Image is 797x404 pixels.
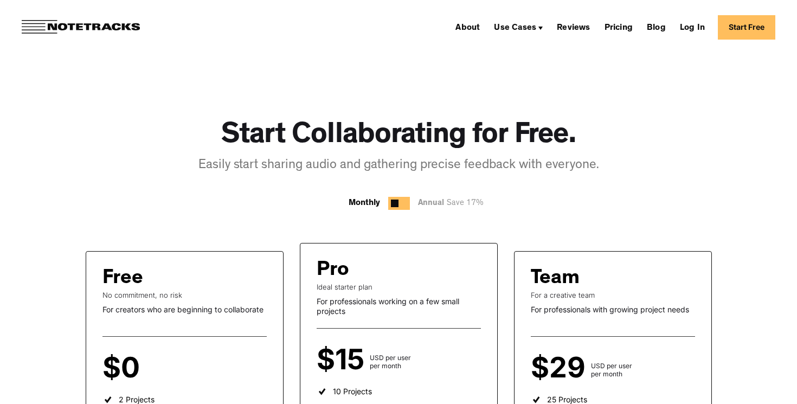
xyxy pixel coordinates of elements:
div: For professionals working on a few small projects [317,297,481,316]
a: Blog [642,18,670,36]
a: Log In [676,18,709,36]
div: Use Cases [490,18,547,36]
div: For a creative team [531,291,695,299]
div: Ideal starter plan [317,283,481,291]
a: Start Free [718,15,775,40]
div: No commitment, no risk [102,291,267,299]
div: For creators who are beginning to collaborate [102,305,267,315]
div: Monthly [349,197,380,210]
a: Reviews [552,18,594,36]
div: $15 [317,350,370,370]
div: Team [531,268,580,291]
span: Save 17% [444,200,484,208]
div: Annual [418,197,489,210]
div: USD per user per month [591,362,632,378]
div: For professionals with growing project needs [531,305,695,315]
a: About [451,18,484,36]
div: Free [102,268,143,291]
div: $29 [531,358,591,378]
div: 10 Projects [333,387,372,396]
a: Pricing [600,18,637,36]
h1: Start Collaborating for Free. [221,119,576,155]
div: Use Cases [494,24,536,33]
div: USD per user per month [370,354,411,370]
div: Pro [317,260,349,283]
div: per user per month [145,362,177,378]
div: $0 [102,358,145,378]
div: Easily start sharing audio and gathering precise feedback with everyone. [198,157,599,175]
